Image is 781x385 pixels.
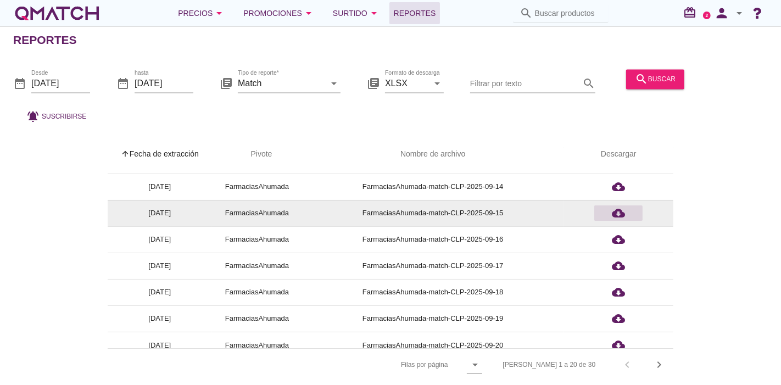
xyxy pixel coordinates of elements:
td: FarmaciasAhumada-match-CLP-2025-09-19 [302,305,564,332]
td: FarmaciasAhumada [212,174,302,200]
th: Pivote: Not sorted. Activate to sort ascending. [212,139,302,170]
i: search [582,77,595,90]
text: 2 [706,13,709,18]
i: arrow_drop_down [367,7,381,20]
input: Desde [31,75,90,92]
i: arrow_drop_down [469,358,482,371]
div: buscar [635,72,676,86]
th: Fecha de extracción: Sorted ascending. Activate to sort descending. [108,139,212,170]
i: cloud_download [612,286,625,299]
td: [DATE] [108,253,212,279]
i: cloud_download [612,312,625,325]
i: arrow_drop_down [431,77,444,90]
span: Suscribirse [42,111,86,121]
div: Surtido [333,7,381,20]
i: search [520,7,533,20]
button: Next page [649,355,669,375]
i: search [635,72,648,86]
td: FarmaciasAhumada-match-CLP-2025-09-17 [302,253,564,279]
td: FarmaciasAhumada [212,226,302,253]
td: FarmaciasAhumada-match-CLP-2025-09-18 [302,279,564,305]
th: Nombre de archivo: Not sorted. [302,139,564,170]
i: arrow_drop_down [302,7,315,20]
td: FarmaciasAhumada-match-CLP-2025-09-15 [302,200,564,226]
button: Precios [169,2,235,24]
i: library_books [367,77,380,90]
i: library_books [220,77,233,90]
i: cloud_download [612,207,625,220]
i: arrow_upward [121,149,130,158]
input: hasta [135,75,193,92]
th: Descargar: Not sorted. [564,139,673,170]
i: person [711,5,733,21]
div: Promociones [243,7,315,20]
span: Reportes [394,7,436,20]
button: Suscribirse [18,107,95,126]
i: notifications_active [26,110,42,123]
input: Formato de descarga [385,75,428,92]
i: date_range [13,77,26,90]
a: white-qmatch-logo [13,2,101,24]
button: Surtido [324,2,389,24]
td: [DATE] [108,226,212,253]
input: Filtrar por texto [470,75,580,92]
i: chevron_right [652,358,666,371]
td: FarmaciasAhumada [212,200,302,226]
td: FarmaciasAhumada [212,332,302,358]
td: FarmaciasAhumada [212,253,302,279]
td: [DATE] [108,174,212,200]
i: arrow_drop_down [733,7,746,20]
td: FarmaciasAhumada [212,305,302,332]
h2: Reportes [13,31,77,49]
td: FarmaciasAhumada-match-CLP-2025-09-16 [302,226,564,253]
i: cloud_download [612,259,625,272]
td: FarmaciasAhumada [212,279,302,305]
a: 2 [703,12,711,19]
i: cloud_download [612,233,625,246]
i: cloud_download [612,180,625,193]
input: Buscar productos [535,4,602,22]
div: Filas por página [291,349,482,381]
a: Reportes [389,2,440,24]
button: Promociones [235,2,324,24]
i: cloud_download [612,338,625,351]
div: Precios [178,7,226,20]
td: [DATE] [108,200,212,226]
i: redeem [683,6,701,19]
div: [PERSON_NAME] 1 a 20 de 30 [503,360,596,370]
td: [DATE] [108,279,212,305]
input: Tipo de reporte* [238,75,325,92]
td: [DATE] [108,332,212,358]
i: arrow_drop_down [213,7,226,20]
button: buscar [626,69,684,89]
i: arrow_drop_down [327,77,341,90]
td: FarmaciasAhumada-match-CLP-2025-09-20 [302,332,564,358]
td: [DATE] [108,305,212,332]
td: FarmaciasAhumada-match-CLP-2025-09-14 [302,174,564,200]
i: date_range [116,77,130,90]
